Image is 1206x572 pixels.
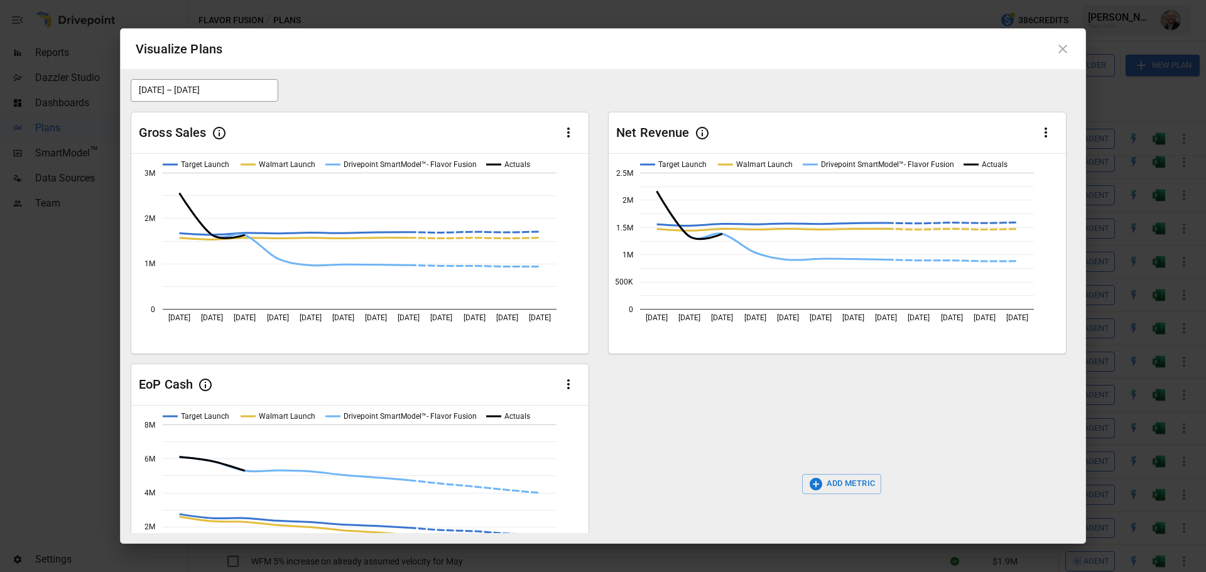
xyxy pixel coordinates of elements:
[810,313,832,322] text: [DATE]
[136,39,222,59] div: Visualize Plans
[1006,313,1028,322] text: [DATE]
[941,313,963,322] text: [DATE]
[646,313,668,322] text: [DATE]
[365,313,387,322] text: [DATE]
[144,488,155,497] text: 4M
[267,313,289,322] text: [DATE]
[529,313,551,322] text: [DATE]
[259,160,315,169] text: Walmart Launch
[504,412,530,421] text: Actuals
[982,160,1008,169] text: Actuals
[259,412,315,421] text: Walmart Launch
[344,160,477,169] text: Drivepoint SmartModel™- Flavor Fusion
[777,313,799,322] text: [DATE]
[144,259,155,268] text: 1M
[151,305,155,313] text: 0
[802,474,882,494] button: ADD METRIC
[504,160,530,169] text: Actuals
[875,313,897,322] text: [DATE]
[616,124,690,141] div: Net Revenue
[181,412,229,421] text: Target Launch
[974,313,996,322] text: [DATE]
[464,313,486,322] text: [DATE]
[139,376,193,392] div: EoP Cash
[609,154,1062,353] svg: A chart.
[622,196,633,205] text: 2M
[144,214,155,223] text: 2M
[736,160,793,169] text: Walmart Launch
[181,160,229,169] text: Target Launch
[678,313,700,322] text: [DATE]
[616,223,633,232] text: 1.5M
[496,313,518,322] text: [DATE]
[131,79,278,102] button: [DATE] – [DATE]
[144,522,155,531] text: 2M
[131,154,584,353] svg: A chart.
[144,454,155,463] text: 6M
[842,313,864,322] text: [DATE]
[616,168,633,177] text: 2.5M
[658,160,707,169] text: Target Launch
[430,313,452,322] text: [DATE]
[821,160,954,169] text: Drivepoint SmartModel™- Flavor Fusion
[139,124,207,141] div: Gross Sales
[332,313,354,322] text: [DATE]
[300,313,322,322] text: [DATE]
[622,250,633,259] text: 1M
[629,305,633,313] text: 0
[711,313,733,322] text: [DATE]
[744,313,766,322] text: [DATE]
[168,313,190,322] text: [DATE]
[144,420,155,429] text: 8M
[398,313,420,322] text: [DATE]
[144,168,155,177] text: 3M
[234,313,256,322] text: [DATE]
[615,278,633,286] text: 500K
[908,313,930,322] text: [DATE]
[201,313,223,322] text: [DATE]
[344,412,477,421] text: Drivepoint SmartModel™- Flavor Fusion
